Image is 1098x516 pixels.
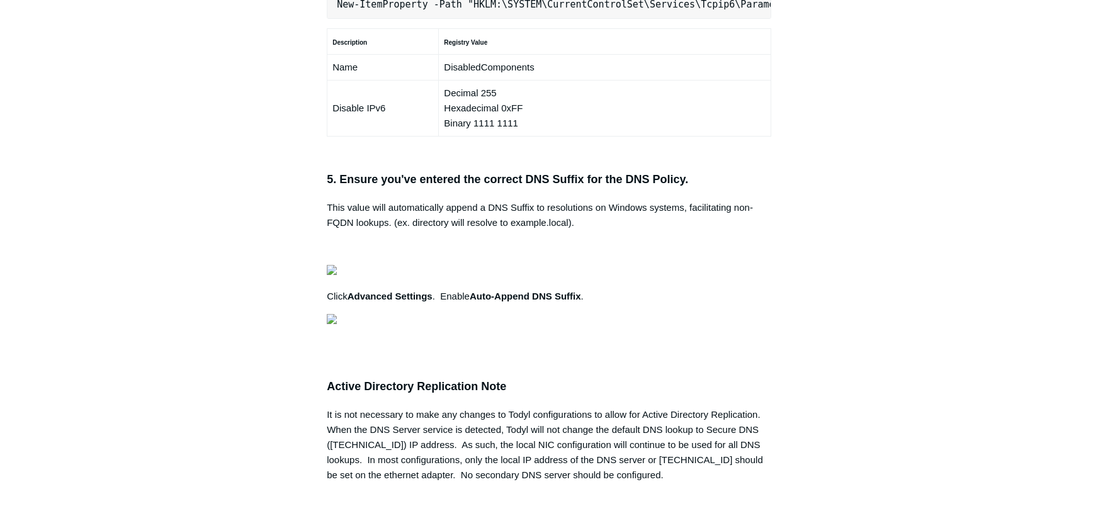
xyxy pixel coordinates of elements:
td: DisabledComponents [439,55,771,81]
img: 27414207119379 [327,265,337,275]
strong: Registry Value [444,39,487,46]
td: Decimal 255 Hexadecimal 0xFF Binary 1111 1111 [439,81,771,137]
strong: Auto-Append DNS Suffix [470,291,581,301]
h3: Active Directory Replication Note [327,378,771,396]
td: Disable IPv6 [327,81,439,137]
td: Name [327,55,439,81]
strong: Description [332,39,367,46]
p: Click . Enable . [327,289,771,304]
div: It is not necessary to make any changes to Todyl configurations to allow for Active Directory Rep... [327,407,771,483]
p: This value will automatically append a DNS Suffix to resolutions on Windows systems, facilitating... [327,200,771,230]
img: 27414169404179 [327,314,337,324]
strong: Advanced Settings [348,291,433,301]
h3: 5. Ensure you've entered the correct DNS Suffix for the DNS Policy. [327,171,771,189]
